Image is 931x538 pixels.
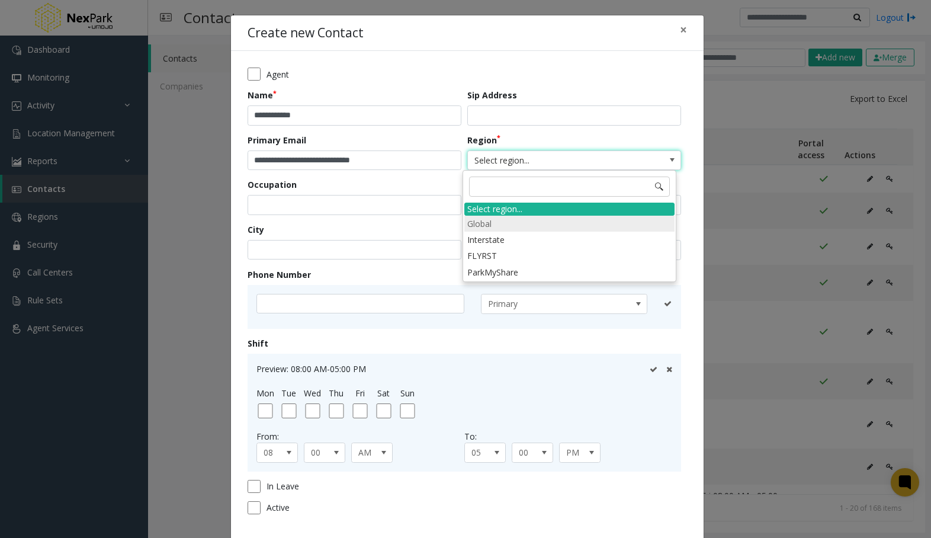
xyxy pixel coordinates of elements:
button: Close [672,15,695,44]
label: Primary Email [248,134,306,146]
span: 00 [304,443,336,462]
label: Sip Address [467,89,517,101]
span: PM [560,443,592,462]
label: Region [467,134,500,146]
span: Active [267,501,290,514]
label: Phone Number [248,268,311,281]
li: FLYRST [464,248,675,264]
label: Mon [256,387,274,399]
span: 05 [465,443,497,462]
span: Agent [267,68,289,81]
span: × [680,21,687,38]
span: In Leave [267,480,299,492]
span: AM [352,443,384,462]
label: Tue [281,387,296,399]
span: Select region... [468,151,638,170]
li: ParkMyShare [464,264,675,280]
label: Name [248,89,277,101]
li: Interstate [464,232,675,248]
label: Sat [377,387,390,399]
h4: Create new Contact [248,24,364,43]
span: 08 [257,443,289,462]
span: 00 [512,443,544,462]
label: City [248,223,264,236]
div: Select region... [464,203,675,216]
label: Occupation [248,178,297,191]
li: Global [464,216,675,232]
label: Shift [248,337,268,350]
span: Primary [481,294,614,313]
label: Wed [304,387,321,399]
label: Sun [400,387,415,399]
label: Thu [329,387,343,399]
div: From: [256,430,464,443]
div: To: [464,430,672,443]
label: Fri [355,387,365,399]
span: Preview: 08:00 AM-05:00 PM [256,363,366,374]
